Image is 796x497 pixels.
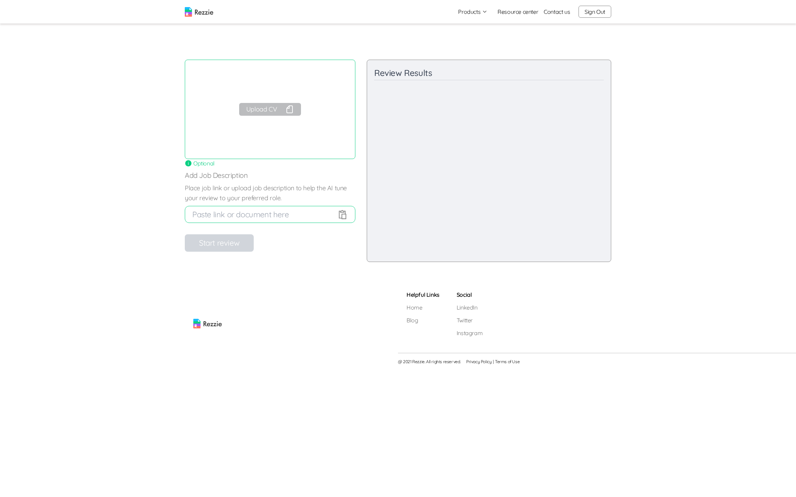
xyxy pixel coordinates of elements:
[493,359,494,365] span: |
[407,316,440,324] a: Blog
[495,359,520,365] a: Terms of Use
[407,303,440,312] a: Home
[185,159,355,168] div: Optional
[497,7,538,16] a: Resource center
[185,7,213,17] img: logo
[407,290,440,299] h5: Helpful Links
[193,290,222,328] img: rezzie logo
[466,359,491,365] a: Privacy Policy
[457,329,483,337] a: Instagram
[457,290,483,299] h5: Social
[185,234,254,252] button: Start review
[544,7,570,16] a: Contact us
[192,206,337,223] input: Paste link or document here
[185,183,355,203] label: Place job link or upload job description to help the AI tune your review to your preferred role.
[579,6,611,18] button: Sign Out
[458,7,488,16] button: Products
[239,103,301,116] button: Upload CV
[398,359,461,365] span: @ 2021 Rezzie. All rights reserved.
[457,303,483,312] a: LinkedIn
[457,316,483,324] a: Twitter
[374,67,604,80] div: Review Results
[185,170,355,180] p: Add Job Description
